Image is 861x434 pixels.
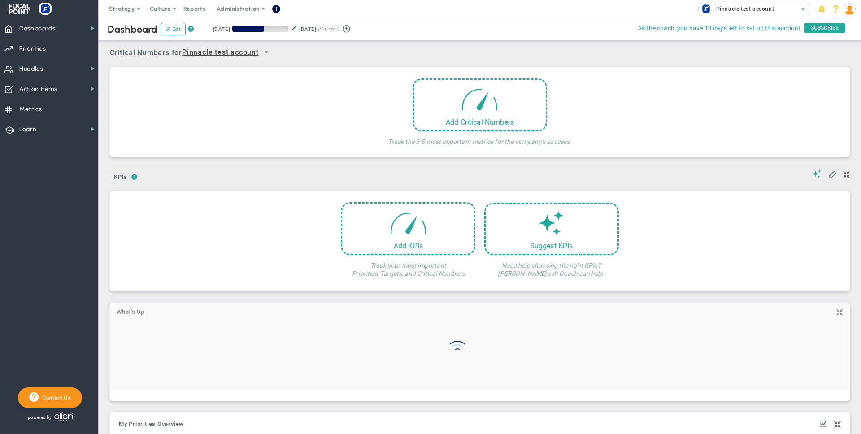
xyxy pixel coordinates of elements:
span: As the coach, you have 18 days left to set up this account. [638,23,802,34]
div: [DATE] [299,25,316,33]
span: My Priorities Overview [119,421,184,427]
span: Learn [19,120,36,139]
div: Period Progress: 57% Day 52 of 91 with 39 remaining. [232,26,288,32]
span: SUBSCRIBE [804,23,845,33]
span: select [797,3,810,16]
div: Powered by Align [18,410,110,424]
span: select [259,45,274,60]
h4: Need help choosing the right KPIs? [PERSON_NAME]'s AI Coach can help. [484,255,619,278]
span: Huddles [19,60,43,78]
img: 33468.Company.photo [700,3,712,14]
button: My Priorities Overview [119,421,184,428]
span: Critical Numbers for [110,45,276,61]
h4: Track your most important Priorities, Targets, and Critical Numbers [341,255,475,278]
span: Pinnacle test account [182,47,259,58]
span: Strategy [109,5,135,12]
span: Contact Us [39,395,71,401]
span: Culture [150,5,171,12]
img: 87072.Person.photo [844,3,856,15]
span: (Current) [318,25,339,33]
span: Action Items [19,80,57,99]
span: KPIs [110,170,131,184]
span: Priorities [19,39,46,58]
span: Administration [217,5,259,12]
div: [DATE] [213,25,230,33]
div: Add Critical Numbers [414,118,546,126]
span: Edit My KPIs [828,169,837,178]
div: Suggest KPIs [486,242,617,250]
span: Metrics [19,100,42,119]
span: Suggestions (AI Feature) [813,169,822,178]
div: Add KPIs [342,242,474,250]
span: Pinnacle test account [712,3,774,15]
h4: Track the 3-5 most important metrics for the company's success. [388,131,571,146]
button: Edit [161,23,186,35]
button: KPIs [110,170,131,186]
span: Dashboard [108,23,157,35]
span: Dashboards [19,19,56,38]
